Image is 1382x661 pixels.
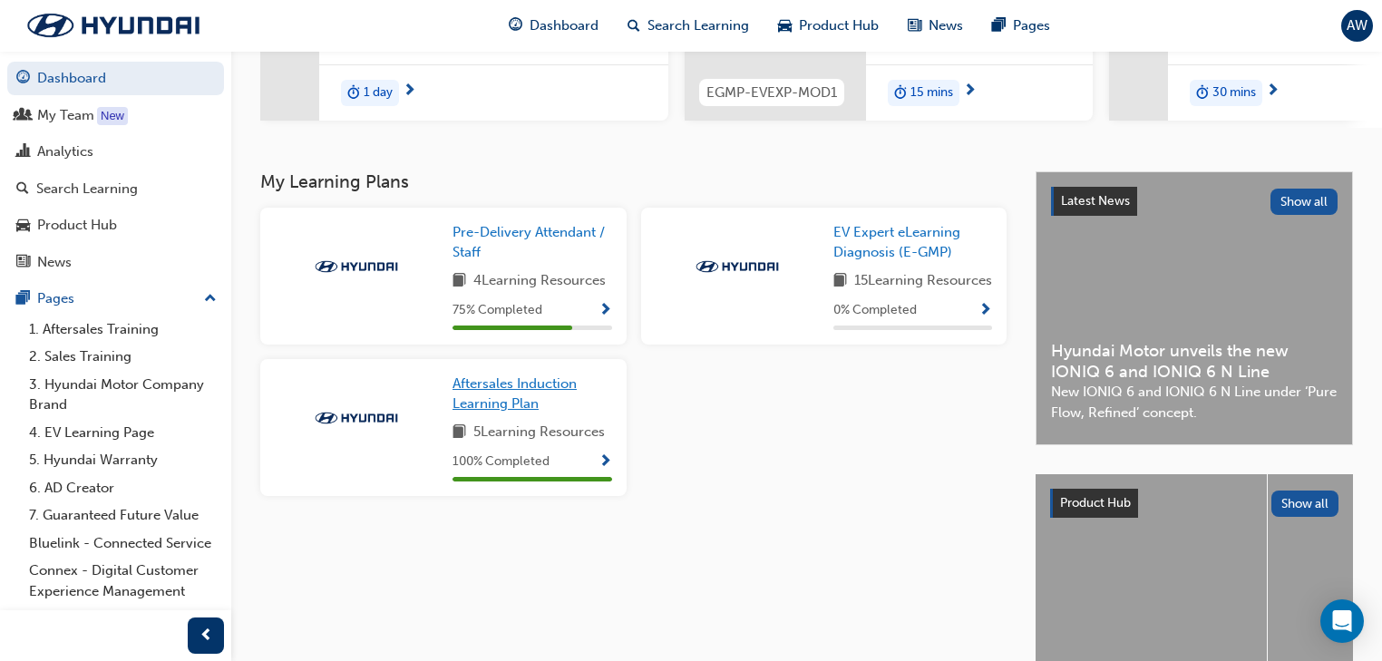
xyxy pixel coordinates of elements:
a: Connex - Digital Customer Experience Management [22,557,224,605]
span: prev-icon [200,625,213,647]
span: up-icon [204,287,217,311]
a: Aftersales Induction Learning Plan [453,374,612,414]
a: HyTRAK FAQ's - User Guide [22,605,224,633]
span: 30 mins [1212,83,1256,103]
span: Hyundai Motor unveils the new IONIQ 6 and IONIQ 6 N Line [1051,341,1338,382]
span: 1 day [364,83,393,103]
span: chart-icon [16,144,30,160]
a: Analytics [7,135,224,169]
span: search-icon [628,15,640,37]
a: Latest NewsShow all [1051,187,1338,216]
span: Product Hub [799,15,879,36]
div: Product Hub [37,215,117,236]
a: 3. Hyundai Motor Company Brand [22,371,224,419]
a: News [7,246,224,279]
button: DashboardMy TeamAnalyticsSearch LearningProduct HubNews [7,58,224,282]
div: Tooltip anchor [97,107,128,125]
span: next-icon [963,83,977,100]
div: Analytics [37,141,93,162]
span: next-icon [403,83,416,100]
button: AW [1341,10,1373,42]
span: 15 Learning Resources [854,270,992,293]
a: guage-iconDashboard [494,7,613,44]
span: news-icon [16,255,30,271]
span: Product Hub [1060,495,1131,510]
a: car-iconProduct Hub [764,7,893,44]
span: duration-icon [347,82,360,105]
span: Dashboard [530,15,599,36]
button: Pages [7,282,224,316]
span: Pre-Delivery Attendant / Staff [453,224,605,261]
span: car-icon [16,218,30,234]
div: Open Intercom Messenger [1320,599,1364,643]
a: 5. Hyundai Warranty [22,446,224,474]
a: news-iconNews [893,7,978,44]
span: Aftersales Induction Learning Plan [453,375,577,413]
span: Search Learning [647,15,749,36]
span: book-icon [453,270,466,293]
a: 6. AD Creator [22,474,224,502]
a: EV Expert eLearning Diagnosis (E-GMP) [833,222,993,263]
a: Product HubShow all [1050,489,1338,518]
span: Pages [1013,15,1050,36]
a: Product Hub [7,209,224,242]
span: Show Progress [599,454,612,471]
a: Latest NewsShow allHyundai Motor unveils the new IONIQ 6 and IONIQ 6 N LineNew IONIQ 6 and IONIQ ... [1036,171,1353,445]
a: Pre-Delivery Attendant / Staff [453,222,612,263]
span: people-icon [16,108,30,124]
span: pages-icon [16,291,30,307]
div: Pages [37,288,74,309]
span: guage-icon [509,15,522,37]
a: 7. Guaranteed Future Value [22,501,224,530]
img: Trak [307,409,406,427]
span: search-icon [16,181,29,198]
span: guage-icon [16,71,30,87]
a: Dashboard [7,62,224,95]
span: book-icon [453,422,466,444]
span: car-icon [778,15,792,37]
img: Trak [9,6,218,44]
a: Bluelink - Connected Service [22,530,224,558]
span: EGMP-EVEXP-MOD1 [706,83,837,103]
span: 0 % Completed [833,300,917,321]
span: book-icon [833,270,847,293]
span: Latest News [1061,193,1130,209]
button: Show Progress [599,299,612,322]
div: My Team [37,105,94,126]
span: AW [1347,15,1367,36]
a: 2. Sales Training [22,343,224,371]
h3: My Learning Plans [260,171,1007,192]
span: 100 % Completed [453,452,550,472]
button: Show Progress [978,299,992,322]
span: EV Expert eLearning Diagnosis (E-GMP) [833,224,960,261]
a: 4. EV Learning Page [22,419,224,447]
a: 1. Aftersales Training [22,316,224,344]
span: duration-icon [1196,82,1209,105]
img: Trak [687,258,787,276]
a: search-iconSearch Learning [613,7,764,44]
button: Show Progress [599,451,612,473]
span: 15 mins [910,83,953,103]
img: Trak [307,258,406,276]
div: News [37,252,72,273]
span: Show Progress [599,303,612,319]
div: Search Learning [36,179,138,199]
a: pages-iconPages [978,7,1065,44]
span: next-icon [1266,83,1280,100]
a: Search Learning [7,172,224,206]
span: 5 Learning Resources [473,422,605,444]
a: My Team [7,99,224,132]
span: duration-icon [894,82,907,105]
span: New IONIQ 6 and IONIQ 6 N Line under ‘Pure Flow, Refined’ concept. [1051,382,1338,423]
span: Show Progress [978,303,992,319]
button: Show all [1271,491,1339,517]
button: Show all [1270,189,1338,215]
span: News [929,15,963,36]
span: 4 Learning Resources [473,270,606,293]
span: 75 % Completed [453,300,542,321]
span: pages-icon [992,15,1006,37]
span: news-icon [908,15,921,37]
